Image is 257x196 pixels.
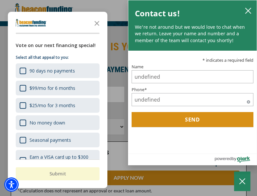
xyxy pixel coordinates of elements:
[29,120,65,126] div: No money down
[132,70,254,83] input: Name
[214,154,257,165] a: Powered by Olark
[16,42,100,49] div: Vote on our next financing special!
[4,177,19,192] div: Accessibility Menu
[90,16,103,29] button: Close the survey
[132,88,254,92] label: Phone*
[16,133,100,147] div: Seasonal payments
[232,155,236,163] span: by
[132,112,254,127] button: Send
[234,171,250,191] button: Close Chatbox
[16,63,100,78] div: 90 days no payments
[132,65,254,69] label: Name
[16,54,100,61] p: Select all that appeal to you:
[8,12,107,188] div: Survey
[29,102,75,108] div: $25/mo for 3 months
[247,99,250,102] span: Required field
[132,58,254,62] p: * indicates a required field
[16,19,46,27] img: Company logo
[29,154,96,166] div: Earn a VISA card up to $300 for financing
[16,150,100,170] div: Earn a VISA card up to $300 for financing
[16,115,100,130] div: No money down
[29,85,75,91] div: $99/mo for 6 months
[16,81,100,95] div: $99/mo for 6 months
[135,7,180,20] h2: Contact us!
[16,167,100,180] button: Submit
[29,68,75,74] div: 90 days no payments
[29,137,71,143] div: Seasonal payments
[132,93,254,106] input: Phone
[214,155,231,163] span: powered
[243,6,253,15] button: close chatbox
[16,98,100,113] div: $25/mo for 3 months
[135,24,250,44] p: We're not around but we would love to chat when we return. Leave your name and number and a membe...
